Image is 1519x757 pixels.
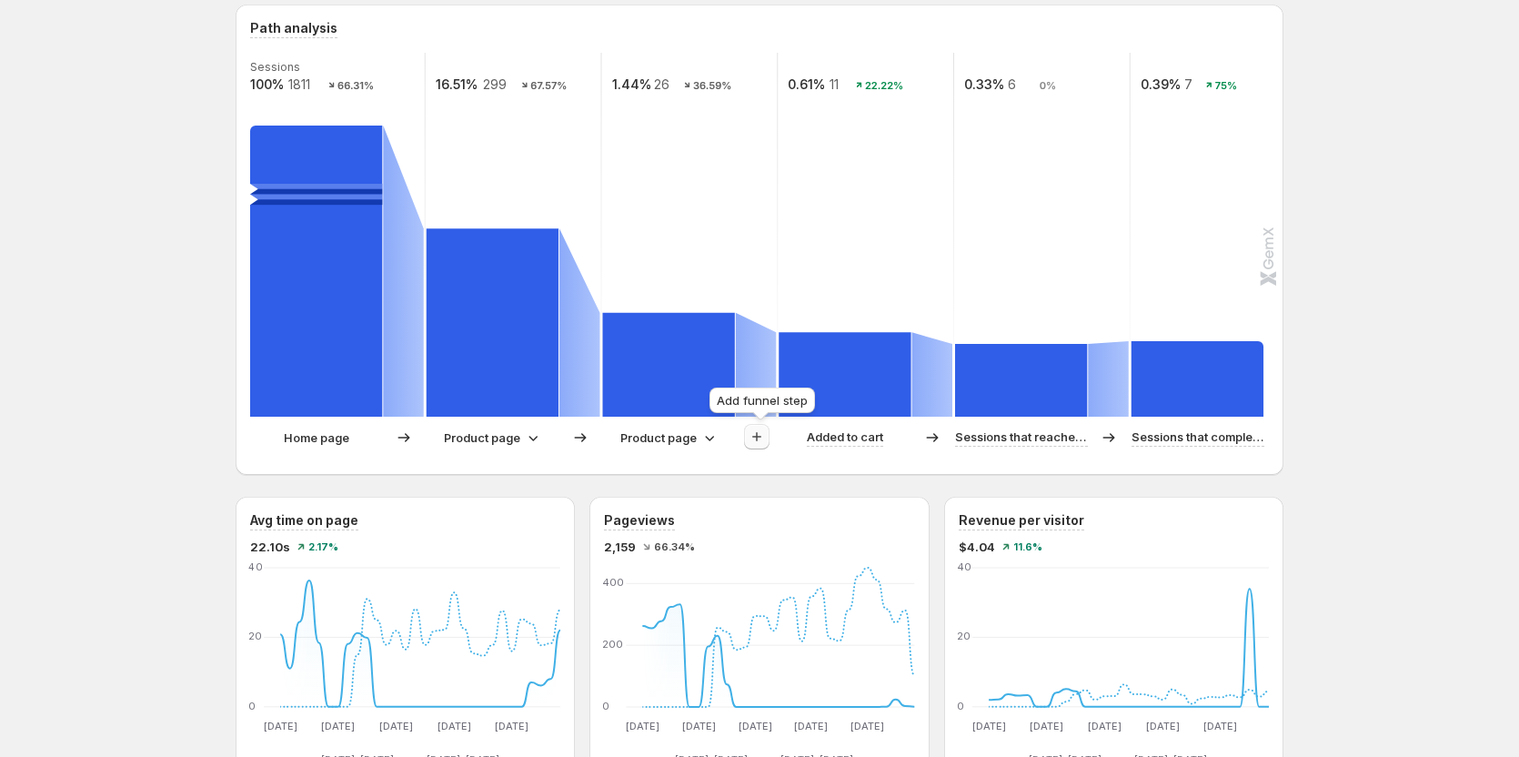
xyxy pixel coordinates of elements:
[851,720,885,732] text: [DATE]
[604,511,675,530] h3: Pageviews
[604,538,636,556] span: 2,159
[739,720,772,732] text: [DATE]
[602,700,609,712] text: 0
[957,631,971,643] text: 20
[288,76,310,92] text: 1811
[964,76,1004,92] text: 0.33%
[1146,720,1180,732] text: [DATE]
[807,428,883,446] p: Added to cart
[530,79,567,92] text: 67.57%
[1132,341,1263,417] path: Sessions that completed checkout: 7
[602,576,624,589] text: 400
[654,76,669,92] text: 26
[264,720,297,732] text: [DATE]
[321,720,355,732] text: [DATE]
[496,720,529,732] text: [DATE]
[1215,79,1237,92] text: 75%
[654,541,695,552] span: 66.34%
[248,560,263,573] text: 40
[682,720,716,732] text: [DATE]
[438,720,471,732] text: [DATE]
[788,76,825,92] text: 0.61%
[959,538,995,556] span: $4.04
[959,511,1084,530] h3: Revenue per visitor
[626,720,659,732] text: [DATE]
[971,720,1005,732] text: [DATE]
[250,60,300,74] text: Sessions
[250,76,284,92] text: 100%
[250,538,290,556] span: 22.10s
[603,313,735,417] path: Product page-6a157910d24833a8: 26
[957,560,971,573] text: 40
[250,19,337,37] h3: Path analysis
[830,76,839,92] text: 11
[250,511,358,530] h3: Avg time on page
[1030,720,1063,732] text: [DATE]
[1088,720,1122,732] text: [DATE]
[436,76,478,92] text: 16.51%
[795,720,829,732] text: [DATE]
[1141,76,1181,92] text: 0.39%
[444,429,520,447] p: Product page
[955,428,1088,446] p: Sessions that reached checkout
[427,228,558,417] path: Product page-75506a48c9dc3d5d: 299
[1013,541,1042,552] span: 11.6%
[620,429,697,447] p: Product page
[693,79,731,92] text: 36.59%
[1203,720,1237,732] text: [DATE]
[612,76,651,92] text: 1.44%
[284,429,349,447] p: Home page
[483,76,507,92] text: 299
[1040,79,1056,92] text: 0%
[308,541,338,552] span: 2.17%
[957,700,964,712] text: 0
[379,720,413,732] text: [DATE]
[865,79,903,92] text: 22.22%
[248,700,256,712] text: 0
[248,631,262,643] text: 20
[337,79,374,92] text: 66.31%
[1184,76,1192,92] text: 7
[1132,428,1264,446] p: Sessions that completed checkout
[602,638,623,651] text: 200
[1008,76,1016,92] text: 6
